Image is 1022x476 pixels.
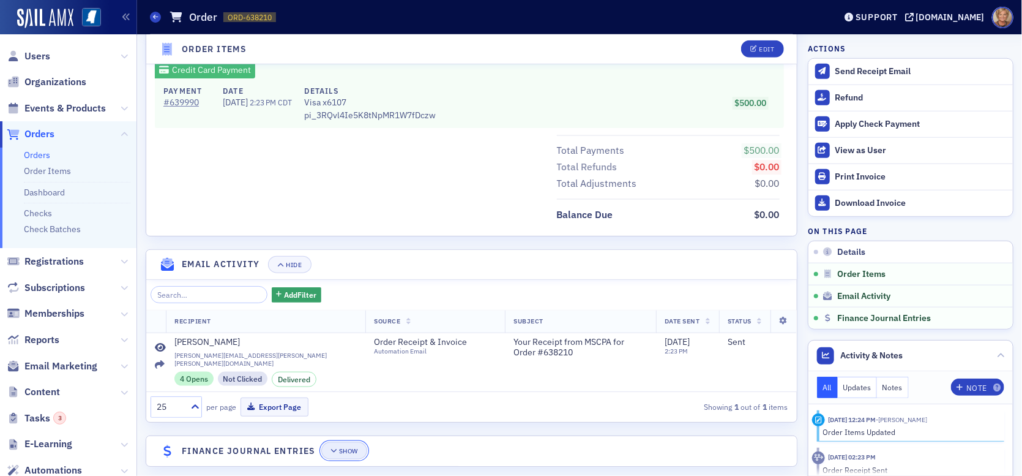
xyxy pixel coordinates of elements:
[735,97,767,108] span: $500.00
[182,43,247,56] h4: Order Items
[557,160,617,175] div: Total Refunds
[7,75,86,89] a: Organizations
[835,145,1007,156] div: View as User
[828,415,876,424] time: 8/1/2025 12:24 PM
[808,85,1013,111] button: Refund
[174,337,240,348] div: [PERSON_NAME]
[513,317,543,325] span: Subject
[174,352,357,368] span: [PERSON_NAME][EMAIL_ADDRESS][PERSON_NAME][PERSON_NAME][DOMAIN_NAME]
[151,286,267,303] input: Search…
[304,96,436,109] span: Visa x6107
[665,347,688,355] time: 2:23 PM
[877,377,909,398] button: Notes
[835,93,1007,104] div: Refund
[665,317,700,325] span: Date Sent
[276,97,292,107] span: CDT
[808,137,1013,164] button: View as User
[7,437,72,451] a: E-Learning
[808,190,1013,216] a: Download Invoice
[823,426,996,437] div: Order Items Updated
[24,127,54,141] span: Orders
[876,415,927,424] span: Rachel Shirley
[24,149,50,161] a: Orders
[7,102,106,115] a: Events & Products
[812,451,825,464] div: Activity
[856,12,898,23] div: Support
[755,208,780,221] span: $0.00
[744,144,780,156] span: $500.00
[828,453,876,461] time: 5/20/2025 02:23 PM
[951,379,1004,396] button: Note
[374,337,496,356] a: Order Receipt & InvoiceAutomation Email
[218,372,268,385] div: Not Clicked
[24,50,50,63] span: Users
[24,255,84,268] span: Registrations
[557,143,625,158] div: Total Payments
[808,111,1013,137] button: Apply Check Payment
[7,307,84,320] a: Memberships
[557,208,617,222] span: Balance Due
[916,12,985,23] div: [DOMAIN_NAME]
[24,165,71,176] a: Order Items
[82,8,101,27] img: SailAMX
[24,412,66,425] span: Tasks
[163,85,210,96] h4: Payment
[174,317,211,325] span: Recipient
[812,414,825,426] div: Activity
[24,187,65,198] a: Dashboard
[24,102,106,115] span: Events & Products
[286,262,302,268] div: Hide
[17,9,73,28] img: SailAMX
[24,333,59,347] span: Reports
[272,287,322,303] button: AddFilter
[7,412,66,425] a: Tasks3
[557,208,613,222] div: Balance Due
[808,59,1013,85] button: Send Receipt Email
[284,289,316,300] span: Add Filter
[24,224,81,235] a: Check Batches
[24,307,84,320] span: Memberships
[760,401,769,412] strong: 1
[304,85,436,96] h4: Details
[241,398,308,417] button: Export Page
[835,172,1007,183] div: Print Invoice
[7,255,84,268] a: Registrations
[24,281,85,295] span: Subscriptions
[321,442,367,459] button: Show
[24,208,52,219] a: Checks
[182,445,316,458] h4: Finance Journal Entries
[835,119,1007,130] div: Apply Check Payment
[73,8,101,29] a: View Homepage
[837,269,886,280] span: Order Items
[24,437,72,451] span: E-Learning
[374,317,400,325] span: Source
[823,464,996,475] div: Order Receipt Sent
[557,176,641,191] span: Total Adjustments
[557,176,637,191] div: Total Adjustments
[905,13,989,21] button: [DOMAIN_NAME]
[53,412,66,425] div: 3
[268,256,311,273] button: Hide
[24,75,86,89] span: Organizations
[837,247,865,258] span: Details
[557,160,622,175] span: Total Refunds
[755,177,780,189] span: $0.00
[189,10,217,25] h1: Order
[228,12,272,23] span: ORD-638210
[992,7,1013,28] span: Profile
[155,61,255,78] div: Credit Card Payment
[157,401,184,414] div: 25
[7,360,97,373] a: Email Marketing
[728,317,752,325] span: Status
[174,337,357,348] a: [PERSON_NAME]
[513,337,647,358] span: Your Receipt from MSCPA for Order #638210
[841,349,903,362] span: Activity & Notes
[374,337,485,348] span: Order Receipt & Invoice
[808,164,1013,190] a: Print Invoice
[7,385,60,399] a: Content
[759,46,774,53] div: Edit
[837,313,931,324] span: Finance Journal Entries
[817,377,838,398] button: All
[755,161,780,173] span: $0.00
